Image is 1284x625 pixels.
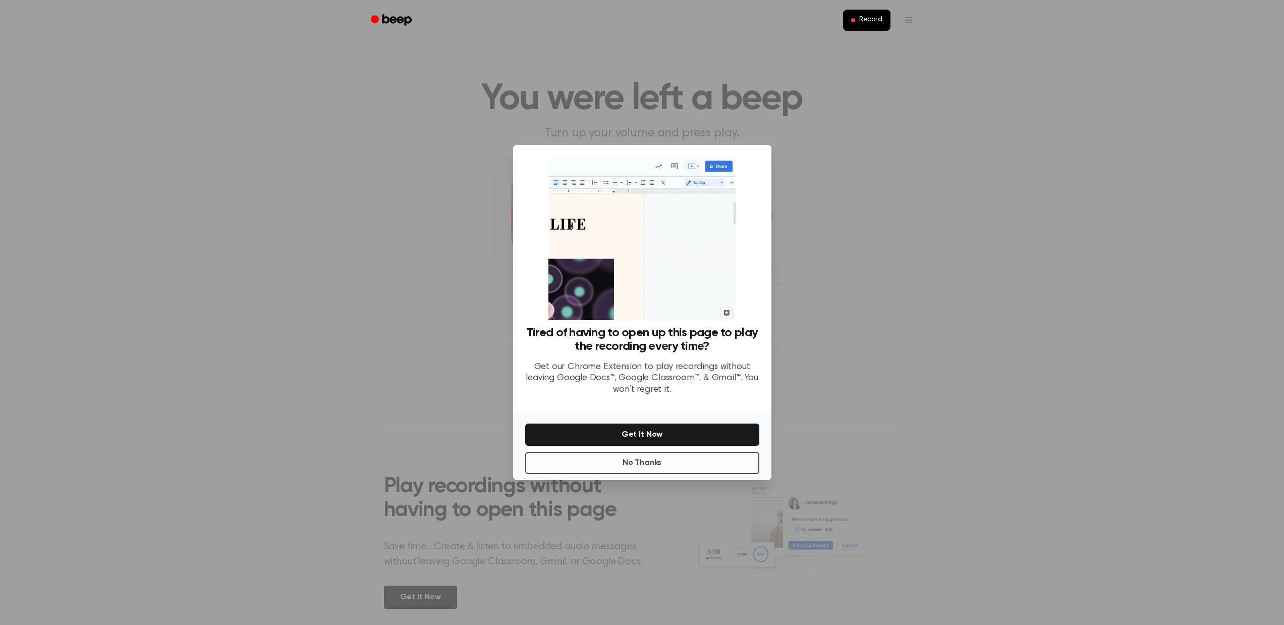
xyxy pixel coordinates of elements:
button: Open menu [897,8,921,32]
p: Get our Chrome Extension to play recordings without leaving Google Docs™, Google Classroom™, & Gm... [525,361,759,396]
button: No Thanks [525,452,759,474]
a: Beep [364,11,421,30]
button: Get It Now [525,424,759,446]
span: Record [859,16,882,25]
h3: Tired of having to open up this page to play the recording every time? [525,326,759,353]
button: Record [843,10,890,31]
img: Beep extension in action [548,157,736,320]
